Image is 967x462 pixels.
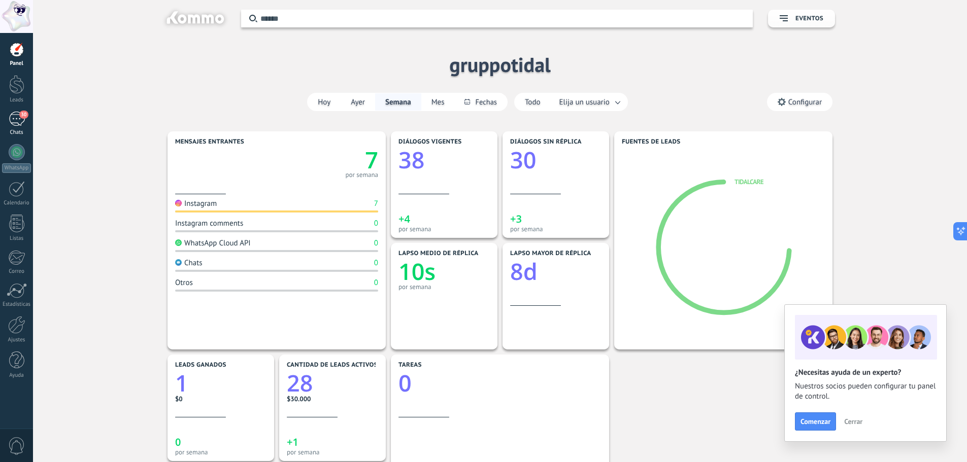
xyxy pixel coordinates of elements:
a: 8d [510,256,602,287]
div: WhatsApp [2,163,31,173]
button: Ayer [341,93,375,111]
text: 30 [510,145,536,175]
a: 0 [398,368,602,399]
div: Leads [2,97,31,103]
button: Fechas [454,93,507,111]
div: Ajustes [2,337,31,343]
div: Otros [175,278,193,288]
div: 0 [374,238,378,248]
div: 0 [374,278,378,288]
text: 38 [398,145,424,175]
span: Mensajes entrantes [175,138,244,146]
span: Nuestros socios pueden configurar tu panel de control. [795,381,936,402]
text: 0 [175,435,181,449]
div: por semana [398,283,490,291]
div: Chats [175,258,203,268]
div: por semana [510,225,602,233]
span: Fuentes de leads [622,138,681,146]
div: WhatsApp Cloud API [175,238,251,248]
img: Chats [175,259,182,266]
button: Elija un usuario [551,93,627,111]
div: 7 [374,199,378,208]
div: $0 [175,395,266,403]
a: 7 [277,145,378,175]
div: Listas [2,235,31,242]
button: Semana [375,93,421,111]
span: Lapso medio de réplica [398,250,479,257]
img: Instagram [175,200,182,206]
text: 8d [510,256,538,287]
div: por semana [175,448,266,456]
button: Eventos [768,10,835,27]
div: Instagram comments [175,219,243,228]
text: 28 [287,368,313,399]
button: Mes [421,93,455,111]
text: 1 [175,368,188,399]
div: Ayuda [2,372,31,379]
text: 7 [365,145,378,175]
span: Tareas [398,362,422,369]
span: Lapso mayor de réplica [510,250,591,257]
text: +4 [398,212,410,226]
a: tidalcare [735,177,763,186]
span: Cerrar [844,418,862,425]
div: Calendario [2,200,31,206]
span: Comenzar [801,418,830,425]
span: Cantidad de leads activos [287,362,378,369]
img: WhatsApp Cloud API [175,239,182,246]
a: 28 [287,368,378,399]
button: Hoy [308,93,341,111]
span: Configurar [788,98,822,106]
button: Todo [515,93,551,111]
span: Elija un usuario [557,95,612,109]
span: 30 [19,111,28,119]
div: Instagram [175,199,217,208]
div: 0 [374,258,378,268]
button: Comenzar [795,412,836,431]
a: 1 [175,368,266,399]
div: Chats [2,129,31,136]
div: Estadísticas [2,301,31,308]
span: Eventos [795,15,823,22]
text: +3 [510,212,522,226]
div: por semana [287,448,378,456]
div: Correo [2,268,31,275]
span: Leads ganados [175,362,226,369]
div: por semana [398,225,490,233]
div: 0 [374,219,378,228]
span: Diálogos vigentes [398,138,462,146]
div: Panel [2,60,31,67]
div: $30.000 [287,395,378,403]
text: +1 [287,435,298,449]
div: por semana [345,172,378,177]
button: Cerrar [840,414,867,429]
h2: ¿Necesitas ayuda de un experto? [795,368,936,377]
text: 0 [398,368,412,399]
text: 10s [398,256,436,287]
span: Diálogos sin réplica [510,138,582,146]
